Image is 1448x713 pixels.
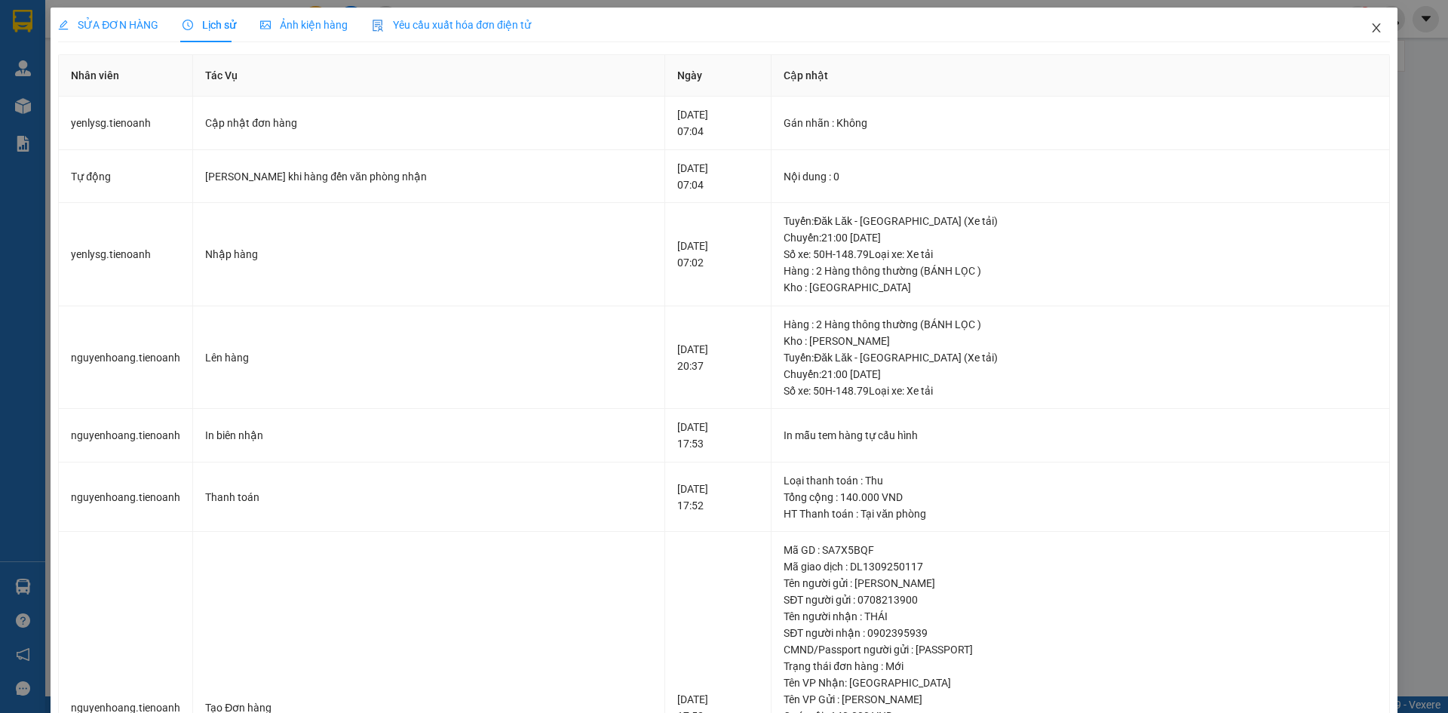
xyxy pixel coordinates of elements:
[784,213,1377,263] div: Tuyến : Đăk Lăk - [GEOGRAPHIC_DATA] (Xe tải) Chuyến: 21:00 [DATE] Số xe: 50H-148.79 Loại xe: Xe tải
[784,506,1377,522] div: HT Thanh toán : Tại văn phòng
[784,608,1377,625] div: Tên người nhận : THÁI
[784,472,1377,489] div: Loại thanh toán : Thu
[59,463,193,533] td: nguyenhoang.tienoanh
[784,349,1377,399] div: Tuyến : Đăk Lăk - [GEOGRAPHIC_DATA] (Xe tải) Chuyến: 21:00 [DATE] Số xe: 50H-148.79 Loại xe: Xe tải
[784,625,1377,641] div: SĐT người nhận : 0902395939
[677,341,759,374] div: [DATE] 20:37
[784,263,1377,279] div: Hàng : 2 Hàng thông thường (BÁNH LỌC )
[58,20,69,30] span: edit
[260,20,271,30] span: picture
[784,316,1377,333] div: Hàng : 2 Hàng thông thường (BÁNH LỌC )
[784,658,1377,675] div: Trạng thái đơn hàng : Mới
[784,427,1377,444] div: In mẫu tem hàng tự cấu hình
[193,55,664,97] th: Tác Vụ
[784,489,1377,506] div: Tổng cộng : 140.000 VND
[372,20,384,32] img: icon
[677,106,759,140] div: [DATE] 07:04
[677,419,759,452] div: [DATE] 17:53
[58,19,158,31] span: SỬA ĐƠN HÀNG
[784,279,1377,296] div: Kho : [GEOGRAPHIC_DATA]
[1355,8,1397,50] button: Close
[205,168,652,185] div: [PERSON_NAME] khi hàng đến văn phòng nhận
[784,115,1377,131] div: Gán nhãn : Không
[677,481,759,514] div: [DATE] 17:52
[205,427,652,444] div: In biên nhận
[784,575,1377,592] div: Tên người gửi : [PERSON_NAME]
[205,489,652,506] div: Thanh toán
[183,19,236,31] span: Lịch sử
[59,55,193,97] th: Nhân viên
[205,349,652,366] div: Lên hàng
[784,168,1377,185] div: Nội dung : 0
[59,97,193,150] td: yenlysg.tienoanh
[205,246,652,263] div: Nhập hàng
[784,333,1377,349] div: Kho : [PERSON_NAME]
[260,19,348,31] span: Ảnh kiện hàng
[784,558,1377,575] div: Mã giao dịch : DL1309250117
[372,19,531,31] span: Yêu cầu xuất hóa đơn điện tử
[59,409,193,463] td: nguyenhoang.tienoanh
[677,160,759,193] div: [DATE] 07:04
[784,675,1377,691] div: Tên VP Nhận: [GEOGRAPHIC_DATA]
[784,641,1377,658] div: CMND/Passport người gửi : [PASSPORT]
[183,20,193,30] span: clock-circle
[677,238,759,271] div: [DATE] 07:02
[784,592,1377,608] div: SĐT người gửi : 0708213900
[1370,22,1382,34] span: close
[665,55,772,97] th: Ngày
[59,150,193,204] td: Tự động
[59,306,193,410] td: nguyenhoang.tienoanh
[784,542,1377,558] div: Mã GD : SA7X5BQF
[784,691,1377,708] div: Tên VP Gửi : [PERSON_NAME]
[772,55,1390,97] th: Cập nhật
[59,203,193,306] td: yenlysg.tienoanh
[205,115,652,131] div: Cập nhật đơn hàng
